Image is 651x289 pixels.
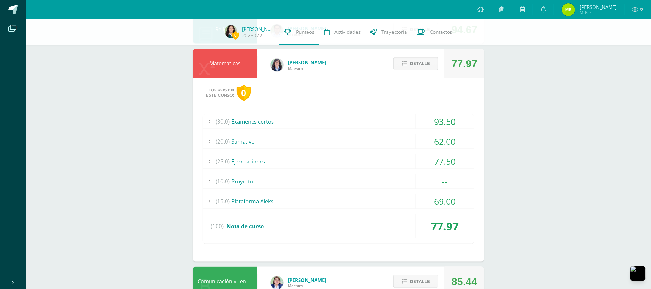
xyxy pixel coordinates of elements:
span: (20.0) [216,134,230,149]
button: Detalle [393,275,438,288]
div: Plataforma Aleks [203,194,474,209]
div: -- [416,174,474,189]
a: Actividades [319,19,366,45]
span: [PERSON_NAME] [288,59,326,66]
span: Detalle [410,58,430,70]
span: Trayectoria [382,29,407,35]
a: Trayectoria [366,19,412,45]
img: 05fc99470b6b8232ca6bd7819607359e.png [225,25,237,38]
img: 01c6c64f30021d4204c203f22eb207bb.png [271,59,283,71]
span: Logros en este curso: [206,88,234,98]
span: Actividades [335,29,361,35]
div: Exámenes cortos [203,114,474,129]
a: Contactos [412,19,457,45]
div: 77.97 [451,49,477,78]
a: 2023072 [242,32,263,39]
div: Ejercitaciones [203,154,474,169]
span: [PERSON_NAME] [288,277,326,283]
span: Nota de curso [227,222,264,230]
div: 69.00 [416,194,474,209]
span: Punteos [296,29,315,35]
div: Proyecto [203,174,474,189]
div: 93.50 [416,114,474,129]
span: (10.0) [216,174,230,189]
div: 77.50 [416,154,474,169]
div: Matemáticas [193,49,257,78]
span: [PERSON_NAME] [580,4,617,10]
div: 77.97 [416,214,474,238]
span: (25.0) [216,154,230,169]
div: 62.00 [416,134,474,149]
a: [PERSON_NAME] [242,26,274,32]
a: Punteos [279,19,319,45]
div: 0 [237,85,251,101]
div: Sumativo [203,134,474,149]
span: 0 [232,31,239,39]
img: cc8173afdae23698f602c22063f262d2.png [562,3,575,16]
span: (30.0) [216,114,230,129]
span: Mi Perfil [580,10,617,15]
span: Maestro [288,66,326,71]
span: (100) [211,214,224,238]
button: Detalle [393,57,438,70]
span: Maestro [288,283,326,289]
span: Detalle [410,275,430,287]
span: (15.0) [216,194,230,209]
span: Contactos [430,29,452,35]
